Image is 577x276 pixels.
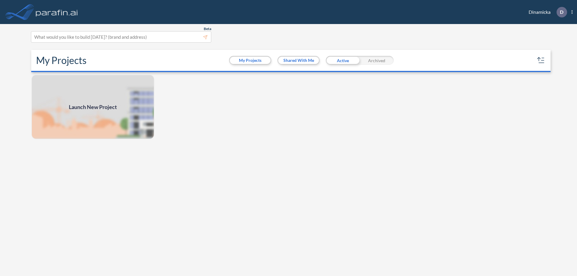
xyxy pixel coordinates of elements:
[326,56,360,65] div: Active
[360,56,394,65] div: Archived
[31,74,154,139] a: Launch New Project
[36,55,87,66] h2: My Projects
[520,7,572,17] div: Dinamicka
[536,56,546,65] button: sort
[35,6,79,18] img: logo
[204,26,211,31] span: Beta
[31,74,154,139] img: add
[560,9,563,15] p: D
[69,103,117,111] span: Launch New Project
[230,57,270,64] button: My Projects
[278,57,319,64] button: Shared With Me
